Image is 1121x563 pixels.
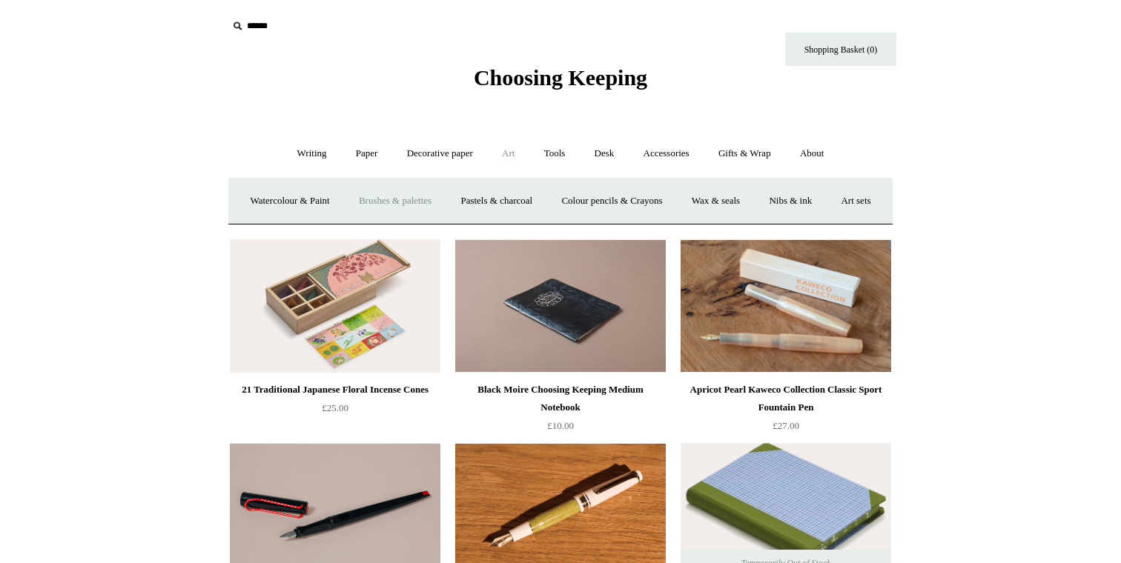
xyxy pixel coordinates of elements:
a: 21 Traditional Japanese Floral Incense Cones 21 Traditional Japanese Floral Incense Cones [230,239,440,373]
span: Choosing Keeping [474,65,647,90]
a: Apricot Pearl Kaweco Collection Classic Sport Fountain Pen Apricot Pearl Kaweco Collection Classi... [681,239,891,373]
a: Accessories [630,134,703,173]
a: Art [489,134,528,173]
span: £10.00 [547,420,574,431]
span: £25.00 [322,402,348,413]
a: Shopping Basket (0) [785,33,896,66]
a: Wax & seals [678,181,753,221]
a: Tools [531,134,579,173]
a: Art sets [827,181,884,221]
span: £27.00 [773,420,799,431]
a: Desk [581,134,628,173]
div: Black Moire Choosing Keeping Medium Notebook [459,381,662,416]
a: Decorative paper [394,134,486,173]
img: Black Moire Choosing Keeping Medium Notebook [455,239,666,373]
a: 21 Traditional Japanese Floral Incense Cones £25.00 [230,381,440,442]
a: Brushes & palettes [345,181,445,221]
a: Black Moire Choosing Keeping Medium Notebook £10.00 [455,381,666,442]
img: Apricot Pearl Kaweco Collection Classic Sport Fountain Pen [681,239,891,373]
a: Pastels & charcoal [447,181,546,221]
a: Gifts & Wrap [705,134,784,173]
a: Black Moire Choosing Keeping Medium Notebook Black Moire Choosing Keeping Medium Notebook [455,239,666,373]
a: Watercolour & Paint [237,181,343,221]
a: Paper [343,134,391,173]
a: Choosing Keeping [474,77,647,87]
a: Apricot Pearl Kaweco Collection Classic Sport Fountain Pen £27.00 [681,381,891,442]
a: Writing [284,134,340,173]
img: 21 Traditional Japanese Floral Incense Cones [230,239,440,373]
div: 21 Traditional Japanese Floral Incense Cones [234,381,437,399]
a: About [787,134,838,173]
a: Nibs & ink [755,181,825,221]
div: Apricot Pearl Kaweco Collection Classic Sport Fountain Pen [684,381,887,416]
a: Colour pencils & Crayons [548,181,675,221]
